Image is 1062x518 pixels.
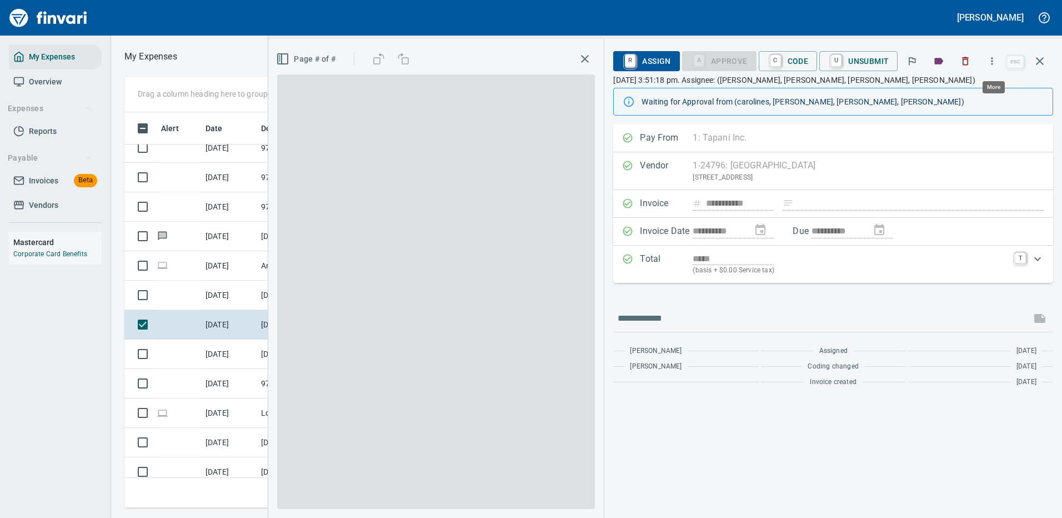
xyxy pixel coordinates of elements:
button: Labels [926,49,951,73]
button: UUnsubmit [819,51,898,71]
td: [DATE] [201,340,257,369]
span: Expenses [8,102,92,116]
span: Reports [29,124,57,138]
td: [DATE] [201,163,257,192]
span: [DATE] [1016,346,1036,357]
td: [DATE] [201,457,257,487]
button: CCode [759,51,818,71]
h6: Mastercard [13,236,102,248]
td: [DATE] Invoice INV084938 from Traffic Safety Supply Co. Inc (1-11034) [257,281,357,310]
a: Overview [9,69,102,94]
button: [PERSON_NAME] [954,9,1026,26]
div: Expand [613,246,1053,283]
button: RAssign [613,51,679,71]
a: My Expenses [9,44,102,69]
p: My Expenses [124,50,177,63]
button: Expenses [3,98,96,119]
span: Assigned [819,346,848,357]
span: Description [261,122,303,135]
td: [DATE] [201,369,257,399]
span: Assign [622,52,670,71]
img: Finvari [7,4,90,31]
td: Amazon Mktplace Pmts [DOMAIN_NAME][URL] WA [257,251,357,281]
td: 97303.5230243 [257,369,357,399]
span: Invoice created [810,377,856,388]
p: Drag a column heading here to group the table [138,88,300,99]
a: esc [1007,56,1024,68]
td: [DATE] [201,222,257,251]
span: Overview [29,75,62,89]
div: Coding Required [682,56,757,65]
span: Has messages [157,232,168,240]
a: T [1015,252,1026,263]
button: Flag [900,49,924,73]
span: Date [206,122,237,135]
nav: breadcrumb [124,50,177,63]
p: Total [640,252,693,276]
span: Close invoice [1004,48,1053,74]
td: [DATE] Invoice 1149419 from Jubitz Corp - Jfs (1-10543) [257,222,357,251]
span: Date [206,122,223,135]
td: [DATE] [201,428,257,457]
td: Load Trail Trailer Par [GEOGRAPHIC_DATA] [GEOGRAPHIC_DATA] [257,399,357,428]
a: R [625,54,635,67]
button: Discard [953,49,978,73]
span: Description [261,122,317,135]
span: Beta [74,174,97,187]
span: [DATE] [1016,361,1036,372]
a: C [770,54,781,67]
a: Corporate Card Benefits [13,250,87,258]
a: Vendors [9,193,102,218]
td: [DATE] [201,281,257,310]
span: Payable [8,151,92,165]
span: Code [768,52,809,71]
td: 97181.FAB [257,133,357,163]
span: [PERSON_NAME] [630,346,682,357]
td: [DATE] [201,192,257,222]
span: Online transaction [157,262,168,269]
td: [DATE] Invoice CL1147950 from Jubitz Corp - Jfs (1-10543) [257,428,357,457]
td: [DATE] Invoice 6228 from Mck Tool & Supply Inc (1-10644) [257,340,357,369]
span: Vendors [29,198,58,212]
td: [DATE] [201,310,257,340]
p: (basis + $0.00 Service tax) [693,265,1008,276]
span: Invoices [29,174,58,188]
div: Waiting for Approval from (carolines, [PERSON_NAME], [PERSON_NAME], [PERSON_NAME]) [642,92,1044,112]
p: [DATE] 3:51:18 pm. Assignee: ([PERSON_NAME], [PERSON_NAME], [PERSON_NAME], [PERSON_NAME]) [613,74,1053,86]
td: [DATE] [201,251,257,281]
td: 97183.FABGAS [257,163,357,192]
td: 97181.FAB [257,192,357,222]
span: Online transaction [157,409,168,416]
span: Alert [161,122,193,135]
a: U [831,54,841,67]
td: [DATE] [201,399,257,428]
td: [DATE] Invoice 11007060 from Cessco Inc (1-10167) [257,457,357,487]
a: Reports [9,119,102,144]
td: [DATE] [201,133,257,163]
span: Coding changed [808,361,858,372]
button: Payable [3,148,96,168]
span: [PERSON_NAME] [630,361,682,372]
a: InvoicesBeta [9,168,102,193]
span: Alert [161,122,179,135]
span: My Expenses [29,50,75,64]
td: [DATE] Invoice INV10278529 from [GEOGRAPHIC_DATA] (1-24796) [257,310,357,340]
span: This records your message into the invoice and notifies anyone mentioned [1026,305,1053,332]
span: [DATE] [1016,377,1036,388]
h5: [PERSON_NAME] [957,12,1024,23]
span: Unsubmit [828,52,889,71]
